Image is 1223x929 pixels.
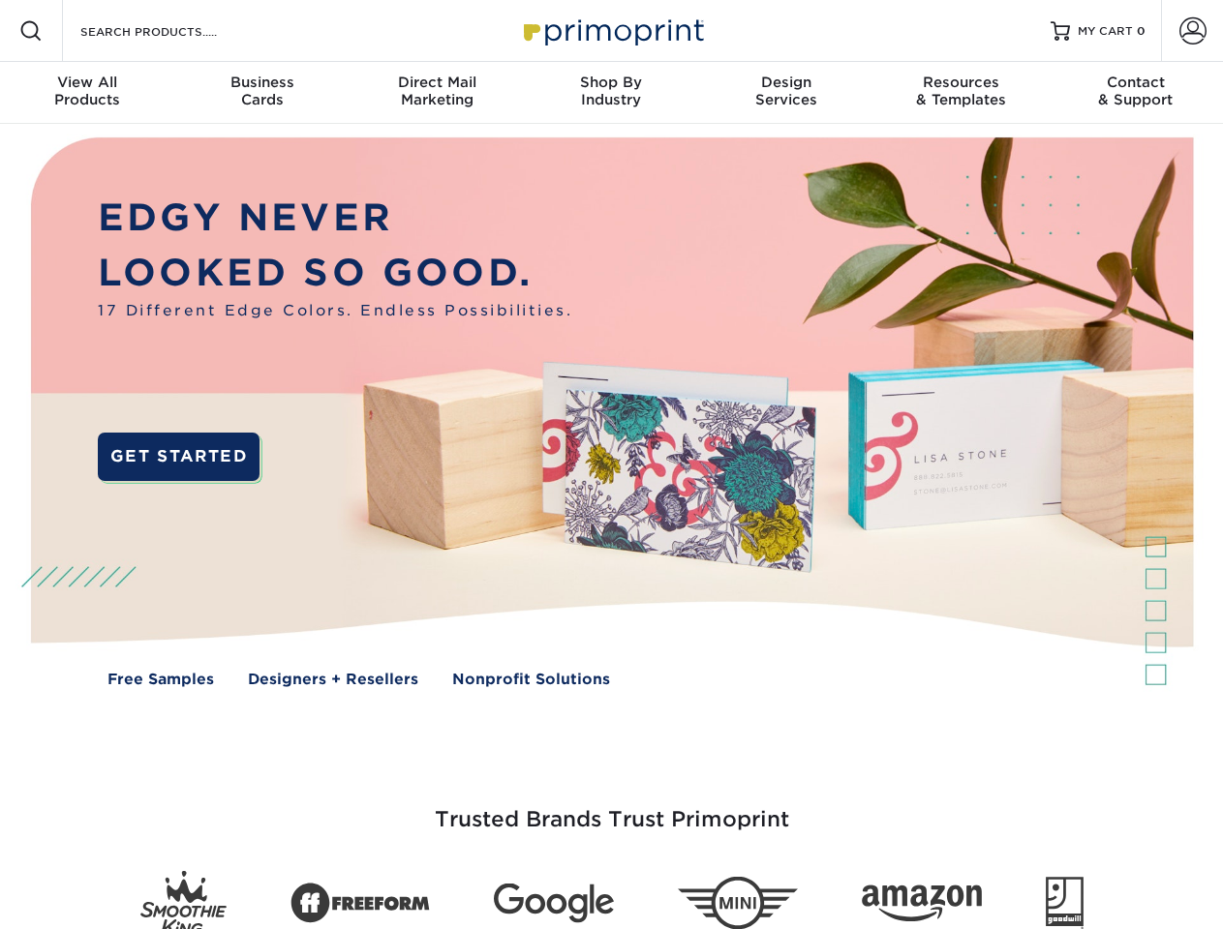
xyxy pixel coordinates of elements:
div: & Templates [873,74,1048,108]
a: BusinessCards [174,62,349,124]
a: Shop ByIndustry [524,62,698,124]
p: EDGY NEVER [98,191,572,246]
img: Goodwill [1046,877,1084,929]
div: Cards [174,74,349,108]
h3: Trusted Brands Trust Primoprint [46,761,1178,855]
a: Resources& Templates [873,62,1048,124]
a: Nonprofit Solutions [452,669,610,691]
img: Amazon [862,885,982,922]
span: Shop By [524,74,698,91]
div: Marketing [350,74,524,108]
a: Designers + Resellers [248,669,418,691]
a: DesignServices [699,62,873,124]
div: Industry [524,74,698,108]
div: Services [699,74,873,108]
img: Google [494,884,614,923]
span: MY CART [1078,23,1133,40]
input: SEARCH PRODUCTS..... [78,19,267,43]
a: Free Samples [107,669,214,691]
span: Resources [873,74,1048,91]
img: Primoprint [515,10,709,51]
span: Direct Mail [350,74,524,91]
span: Design [699,74,873,91]
span: 0 [1137,24,1146,38]
div: & Support [1049,74,1223,108]
span: 17 Different Edge Colors. Endless Possibilities. [98,300,572,322]
a: Direct MailMarketing [350,62,524,124]
a: GET STARTED [98,433,260,481]
a: Contact& Support [1049,62,1223,124]
span: Contact [1049,74,1223,91]
p: LOOKED SO GOOD. [98,246,572,301]
span: Business [174,74,349,91]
